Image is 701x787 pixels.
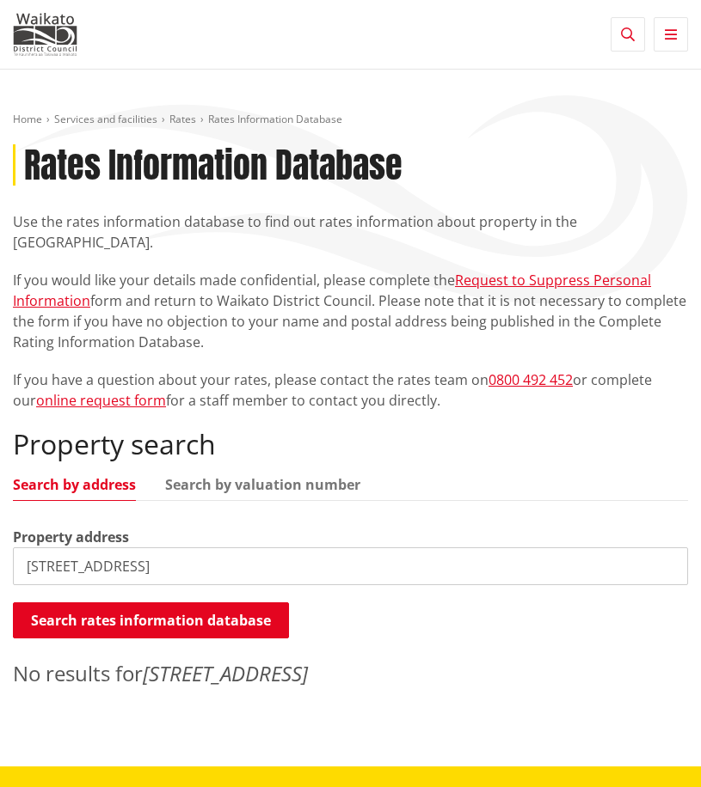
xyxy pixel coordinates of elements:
a: Rates [169,112,196,126]
p: If you would like your details made confidential, please complete the form and return to Waikato ... [13,270,688,352]
a: Services and facilities [54,112,157,126]
button: Search rates information database [13,602,289,638]
a: online request form [36,391,166,410]
input: e.g. Duke Street NGARUAWAHIA [13,547,688,585]
a: Search by address [13,478,136,491]
a: 0800 492 452 [489,370,573,389]
h2: Property search [13,428,688,461]
label: Property address [13,527,129,547]
img: Waikato District Council - Te Kaunihera aa Takiwaa o Waikato [13,13,77,56]
p: Use the rates information database to find out rates information about property in the [GEOGRAPHI... [13,211,688,253]
h1: Rates Information Database [24,144,403,186]
span: Rates Information Database [208,112,342,126]
a: Request to Suppress Personal Information [13,271,651,310]
a: Home [13,112,42,126]
a: Search by valuation number [165,478,360,491]
em: [STREET_ADDRESS] [143,659,308,687]
nav: breadcrumb [13,113,688,127]
iframe: Messenger Launcher [622,715,684,777]
p: If you have a question about your rates, please contact the rates team on or complete our for a s... [13,369,688,411]
p: No results for [13,658,688,689]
